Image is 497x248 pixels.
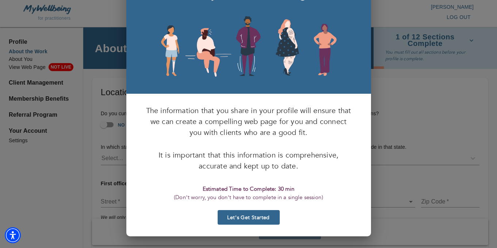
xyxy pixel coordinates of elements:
p: Estimated Time to Complete: 30 min [174,185,323,193]
p: (Don’t worry, you don’t have to complete in a single session) [174,193,323,202]
span: Let’s Get Started [221,214,277,221]
img: people [156,15,342,79]
div: Accessibility Menu [5,227,21,243]
p: The information that you share in your profile will ensure that we can create a compelling web pa... [145,105,352,138]
p: It is important that this information is comprehensive, accurate and kept up to date. [145,150,352,172]
button: Let’s Get Started [218,210,280,225]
